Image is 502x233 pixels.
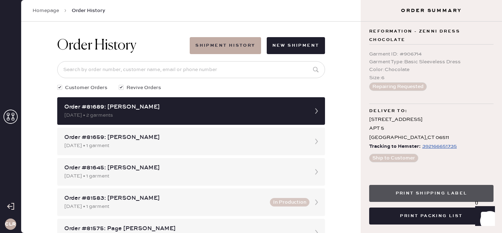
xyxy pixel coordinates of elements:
[57,61,325,78] input: Search by order number, customer name, email or phone number
[72,7,105,14] span: Order History
[421,142,457,151] a: 392166651735
[64,103,305,111] div: Order #81689: [PERSON_NAME]
[369,190,494,196] a: Print Shipping Label
[64,225,305,233] div: Order #81575: Page [PERSON_NAME]
[64,172,305,180] div: [DATE] • 1 garment
[64,194,266,203] div: Order #81583: [PERSON_NAME]
[64,133,305,142] div: Order #81659: [PERSON_NAME]
[65,115,451,124] th: Description
[33,7,59,14] a: Homepage
[23,115,65,124] th: ID
[23,124,65,133] td: 906714
[369,50,494,58] div: Garment ID : # 906714
[65,124,451,133] td: Basic Sleeveless Dress - Reformation - Zenni Dress Chocolate - Size: 6
[451,133,478,142] td: 1
[65,133,451,142] td: Basic Strap Dress - Reformation - Pia Velvet Dress Black - Size: 4
[369,142,421,151] span: Tracking to Hemster:
[65,84,107,92] span: Customer Orders
[23,51,478,60] div: Order # 81689
[23,133,65,142] td: 906703
[23,70,478,79] div: Customer information
[369,107,407,115] span: Deliver to:
[57,37,136,54] h1: Order History
[369,115,494,142] div: [STREET_ADDRESS] APT 5 [GEOGRAPHIC_DATA] , CT 06511
[190,37,261,54] button: Shipment History
[369,27,494,44] span: Reformation - Zenni Dress Chocolate
[451,124,478,133] td: 1
[126,84,161,92] span: Revive Orders
[64,111,305,119] div: [DATE] • 2 garments
[23,43,478,51] div: Packing list
[451,115,478,124] th: QTY
[267,37,325,54] button: New Shipment
[369,185,494,202] button: Print Shipping Label
[64,203,266,210] div: [DATE] • 1 garment
[369,66,494,74] div: Color : Chocolate
[361,7,502,14] h3: Order Summary
[369,74,494,82] div: Size : 6
[64,164,305,172] div: Order #81645: [PERSON_NAME]
[369,58,494,66] div: Garment Type : Basic Sleeveless Dress
[468,201,499,232] iframe: Front Chat
[369,82,427,91] button: Repairing Requested
[369,154,418,162] button: Ship to Customer
[270,198,309,206] button: In Production
[64,142,305,150] div: [DATE] • 1 garment
[369,208,494,225] button: Print Packing List
[23,79,478,104] div: # 88628 Hyemin [PERSON_NAME] [EMAIL_ADDRESS][DOMAIN_NAME]
[422,142,457,151] div: https://www.fedex.com/apps/fedextrack/?tracknumbers=392166651735&cntry_code=US
[5,222,16,227] h3: CLR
